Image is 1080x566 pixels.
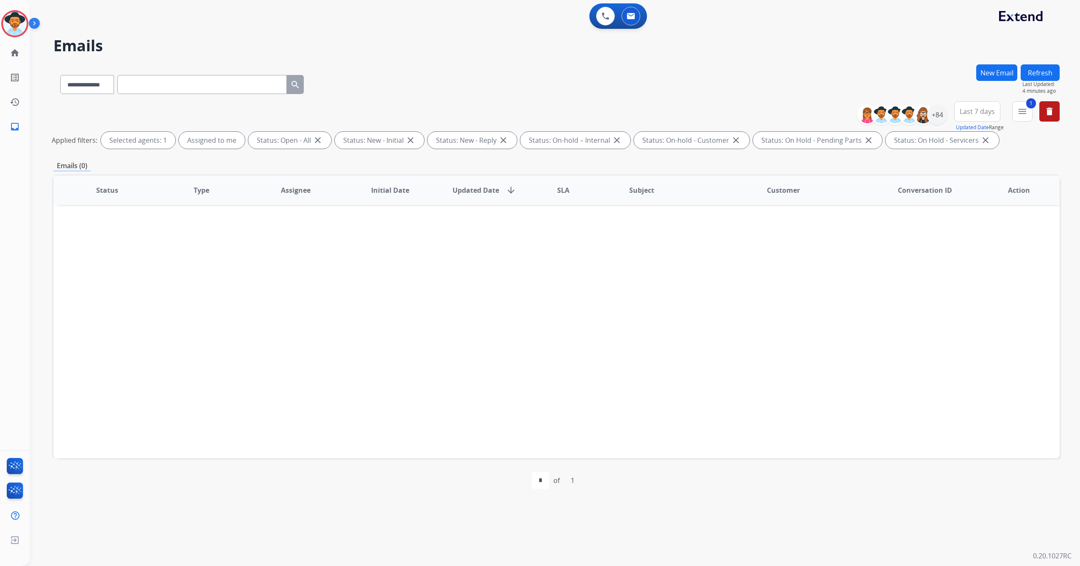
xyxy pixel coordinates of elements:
[10,72,20,83] mat-icon: list_alt
[767,185,800,195] span: Customer
[520,132,630,149] div: Status: On-hold – Internal
[980,135,991,145] mat-icon: close
[753,132,882,149] div: Status: On Hold - Pending Parts
[428,132,517,149] div: Status: New - Reply
[956,124,1004,131] span: Range
[179,132,245,149] div: Assigned to me
[886,132,999,149] div: Status: On Hold - Servicers
[96,185,118,195] span: Status
[564,472,581,489] div: 1
[10,48,20,58] mat-icon: home
[1021,64,1060,81] button: Refresh
[976,64,1017,81] button: New Email
[1022,81,1060,88] span: Last Updated:
[335,132,424,149] div: Status: New - Initial
[954,101,1000,122] button: Last 7 days
[1033,551,1072,561] p: 0.20.1027RC
[101,132,175,149] div: Selected agents: 1
[731,135,741,145] mat-icon: close
[405,135,416,145] mat-icon: close
[1012,101,1033,122] button: 1
[10,122,20,132] mat-icon: inbox
[53,37,1060,54] h2: Emails
[956,124,989,131] button: Updated Date
[498,135,508,145] mat-icon: close
[313,135,323,145] mat-icon: close
[371,185,409,195] span: Initial Date
[927,105,947,125] div: +84
[863,135,874,145] mat-icon: close
[506,185,516,195] mat-icon: arrow_downward
[52,135,97,145] p: Applied filters:
[1017,106,1027,117] mat-icon: menu
[612,135,622,145] mat-icon: close
[1044,106,1055,117] mat-icon: delete
[634,132,750,149] div: Status: On-hold - Customer
[965,175,1060,205] th: Action
[629,185,654,195] span: Subject
[194,185,209,195] span: Type
[10,97,20,107] mat-icon: history
[453,185,499,195] span: Updated Date
[960,110,995,113] span: Last 7 days
[557,185,569,195] span: SLA
[898,185,952,195] span: Conversation ID
[3,12,27,36] img: avatar
[53,161,91,171] p: Emails (0)
[1022,88,1060,94] span: 4 minutes ago
[1026,98,1036,108] span: 1
[281,185,311,195] span: Assignee
[248,132,331,149] div: Status: Open - All
[290,80,300,90] mat-icon: search
[553,475,560,486] div: of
